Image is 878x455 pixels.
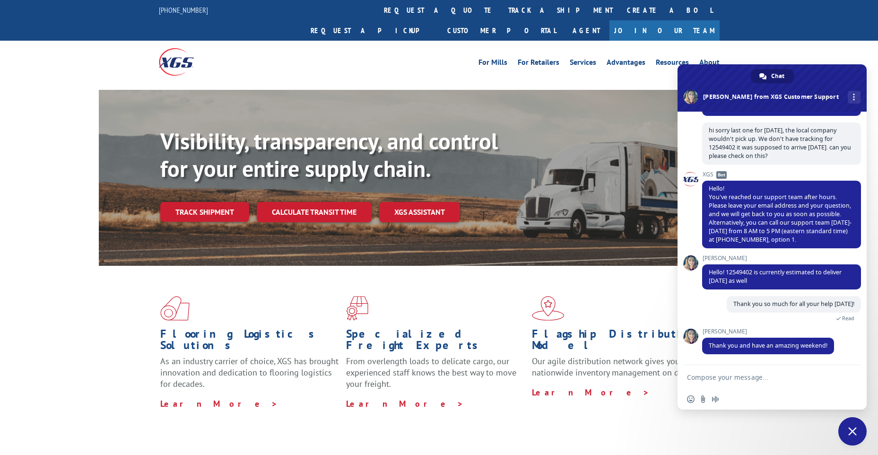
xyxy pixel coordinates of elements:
span: XGS [702,171,861,178]
textarea: Compose your message... [687,373,836,382]
a: Track shipment [160,202,249,222]
span: [PERSON_NAME] [702,255,861,262]
a: Advantages [607,59,645,69]
a: Learn More > [532,387,650,398]
span: Read [842,315,854,322]
span: Chat [771,69,784,83]
span: hi sorry last one for [DATE], the local company wouldn't pick up. We don't have tracking for 1254... [709,126,851,160]
h1: Specialized Freight Experts [346,328,525,356]
p: From overlength loads to delicate cargo, our experienced staff knows the best way to move your fr... [346,356,525,398]
img: xgs-icon-total-supply-chain-intelligence-red [160,296,190,321]
h1: Flooring Logistics Solutions [160,328,339,356]
span: [PERSON_NAME] [702,328,834,335]
span: Audio message [712,395,719,403]
a: Customer Portal [440,20,563,41]
a: About [699,59,720,69]
a: Resources [656,59,689,69]
a: Services [570,59,596,69]
span: Send a file [699,395,707,403]
a: For Mills [478,59,507,69]
a: Learn More > [160,398,278,409]
div: More channels [848,91,861,104]
span: Hello! 12549402 is currently estimated to deliver [DATE] as well [709,268,842,285]
span: Hello! You've reached our support team after hours. Please leave your email address and your ques... [709,184,852,244]
b: Visibility, transparency, and control for your entire supply chain. [160,126,498,183]
div: Close chat [838,417,867,446]
div: Chat [751,69,794,83]
h1: Flagship Distribution Model [532,328,711,356]
span: Bot [716,171,727,179]
span: Insert an emoji [687,395,695,403]
a: XGS ASSISTANT [379,202,460,222]
span: Thank you and have an amazing weekend! [709,341,827,350]
a: Agent [563,20,609,41]
a: [PHONE_NUMBER] [159,5,208,15]
span: Thank you so much for all your help [DATE]! [733,300,854,308]
a: Join Our Team [609,20,720,41]
img: xgs-icon-focused-on-flooring-red [346,296,368,321]
a: Request a pickup [304,20,440,41]
a: For Retailers [518,59,559,69]
span: As an industry carrier of choice, XGS has brought innovation and dedication to flooring logistics... [160,356,339,389]
a: Learn More > [346,398,464,409]
span: Our agile distribution network gives you nationwide inventory management on demand. [532,356,706,378]
img: xgs-icon-flagship-distribution-model-red [532,296,565,321]
a: Calculate transit time [257,202,372,222]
